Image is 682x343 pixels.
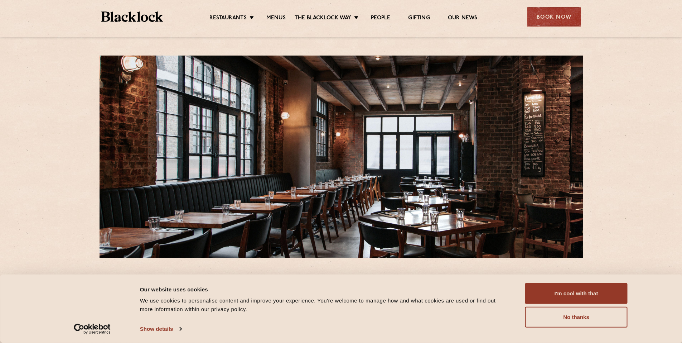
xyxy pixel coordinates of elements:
[209,15,247,23] a: Restaurants
[527,7,581,27] div: Book Now
[525,283,628,304] button: I'm cool with that
[525,307,628,328] button: No thanks
[140,296,509,314] div: We use cookies to personalise content and improve your experience. You're welcome to manage how a...
[266,15,286,23] a: Menus
[408,15,430,23] a: Gifting
[371,15,390,23] a: People
[448,15,478,23] a: Our News
[295,15,351,23] a: The Blacklock Way
[101,11,163,22] img: BL_Textured_Logo-footer-cropped.svg
[140,285,509,294] div: Our website uses cookies
[61,324,124,334] a: Usercentrics Cookiebot - opens in a new window
[140,324,182,334] a: Show details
